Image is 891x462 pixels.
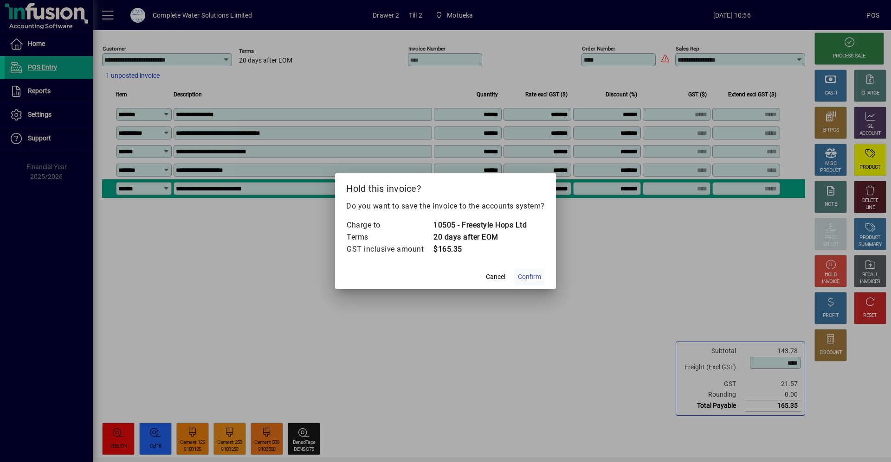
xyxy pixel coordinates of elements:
button: Cancel [481,269,510,285]
td: GST inclusive amount [346,243,433,255]
p: Do you want to save the invoice to the accounts system? [346,201,545,212]
td: Terms [346,231,433,243]
h2: Hold this invoice? [335,173,556,200]
span: Cancel [486,272,505,282]
td: Charge to [346,219,433,231]
span: Confirm [518,272,541,282]
td: 20 days after EOM [433,231,527,243]
td: 10505 - Freestyle Hops Ltd [433,219,527,231]
td: $165.35 [433,243,527,255]
button: Confirm [514,269,545,285]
